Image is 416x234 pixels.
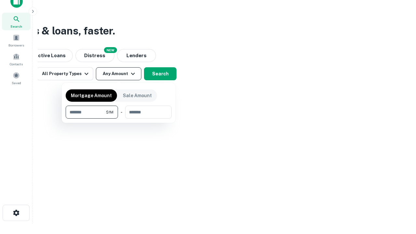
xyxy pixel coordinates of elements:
p: Mortgage Amount [71,92,112,99]
p: Sale Amount [123,92,152,99]
iframe: Chat Widget [383,182,416,213]
div: - [121,106,123,119]
span: $1M [106,109,113,115]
